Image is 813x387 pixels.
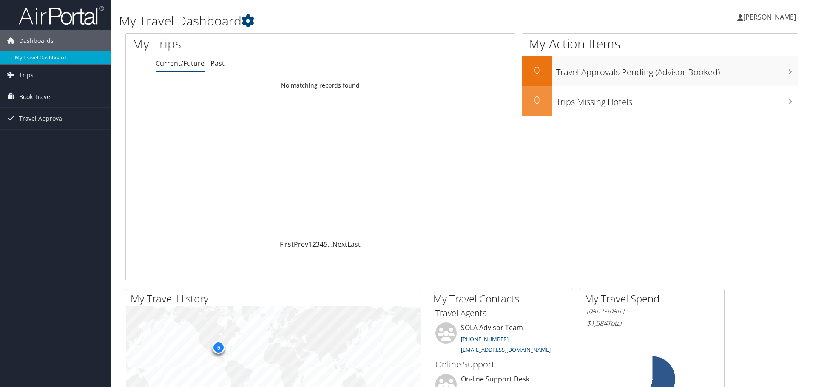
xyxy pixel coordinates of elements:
h1: My Action Items [522,35,798,53]
a: 0Trips Missing Hotels [522,86,798,116]
h2: 0 [522,63,552,77]
span: Trips [19,65,34,86]
h3: Trips Missing Hotels [556,92,798,108]
li: SOLA Advisor Team [431,322,571,357]
h1: My Trips [132,35,347,53]
a: Last [347,240,361,249]
a: First [280,240,294,249]
a: Past [210,59,225,68]
h2: 0 [522,93,552,107]
span: Book Travel [19,86,52,107]
span: $1,584 [587,319,607,328]
span: … [327,240,333,249]
a: [PHONE_NUMBER] [461,335,509,343]
a: 0Travel Approvals Pending (Advisor Booked) [522,56,798,86]
a: Prev [294,240,308,249]
h1: My Travel Dashboard [119,12,576,30]
a: [EMAIL_ADDRESS][DOMAIN_NAME] [461,346,551,353]
a: Current/Future [156,59,205,68]
img: airportal-logo.png [19,6,104,25]
h3: Travel Agents [435,307,566,319]
h2: My Travel History [131,291,421,306]
a: 3 [316,240,320,249]
a: 1 [308,240,312,249]
h3: Travel Approvals Pending (Advisor Booked) [556,62,798,78]
h6: [DATE] - [DATE] [587,307,718,315]
span: Dashboards [19,30,54,51]
h6: Total [587,319,718,328]
a: 4 [320,240,324,249]
a: [PERSON_NAME] [737,4,804,30]
span: Travel Approval [19,108,64,129]
td: No matching records found [126,78,515,93]
div: 5 [212,341,225,354]
h2: My Travel Spend [585,291,724,306]
h3: Online Support [435,359,566,370]
a: 2 [312,240,316,249]
a: 5 [324,240,327,249]
span: [PERSON_NAME] [743,12,796,22]
h2: My Travel Contacts [433,291,573,306]
a: Next [333,240,347,249]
